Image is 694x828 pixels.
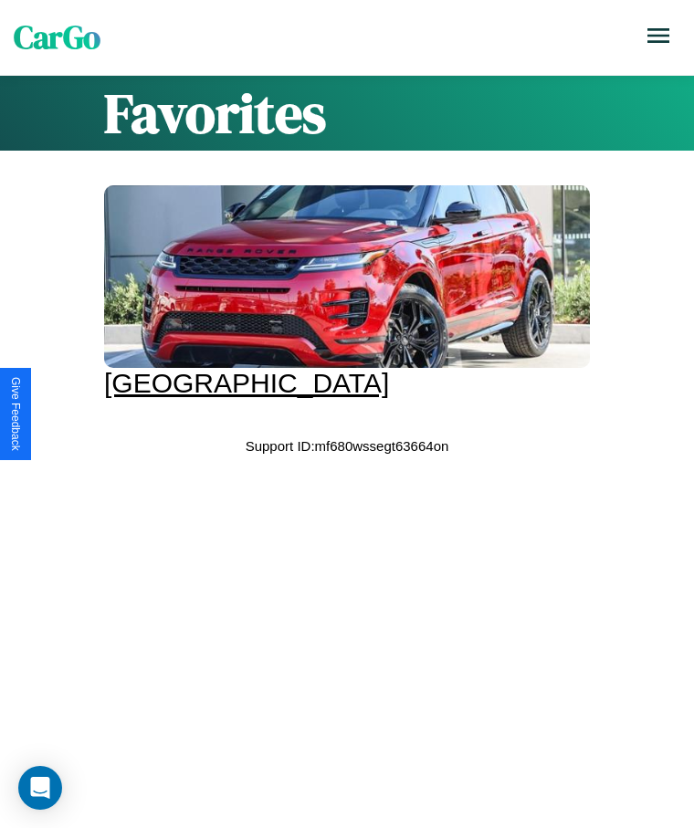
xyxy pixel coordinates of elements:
[14,16,100,59] span: CarGo
[104,76,590,151] h1: Favorites
[104,368,590,399] div: [GEOGRAPHIC_DATA]
[9,377,22,451] div: Give Feedback
[18,766,62,810] div: Open Intercom Messenger
[246,434,449,458] p: Support ID: mf680wssegt63664on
